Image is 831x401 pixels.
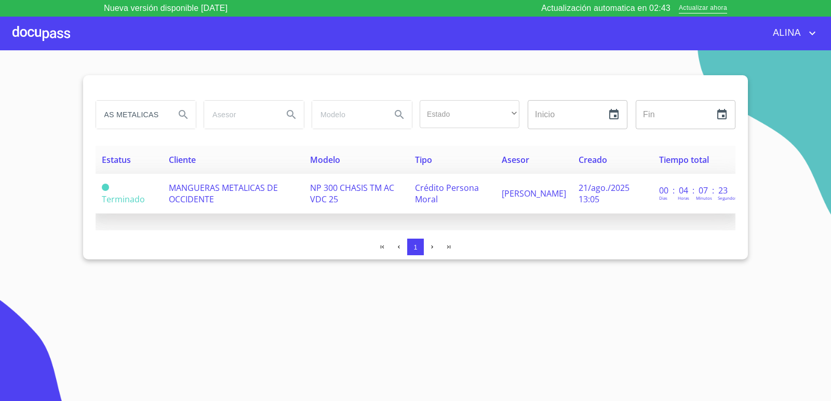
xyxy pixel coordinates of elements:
span: Tiempo total [659,154,709,165]
p: 00 : 04 : 07 : 23 [659,185,729,196]
input: search [96,101,167,129]
button: account of current user [765,25,819,42]
span: Terminado [102,184,109,191]
p: Segundos [718,195,737,201]
button: Search [171,102,196,127]
span: Cliente [169,154,196,165]
span: Estatus [102,154,131,165]
div: ​ [420,100,519,128]
button: Search [387,102,412,127]
span: ALINA [765,25,806,42]
input: search [312,101,383,129]
span: Creado [579,154,607,165]
p: Dias [659,195,667,201]
p: Horas [678,195,689,201]
span: Modelo [310,154,340,165]
span: NP 300 CHASIS TM AC VDC 25 [310,182,394,205]
span: 21/ago./2025 13:05 [579,182,629,205]
p: Actualización automatica en 02:43 [541,2,671,15]
p: Nueva versión disponible [DATE] [104,2,227,15]
span: Terminado [102,193,145,205]
span: [PERSON_NAME] [502,188,566,199]
span: MANGUERAS METALICAS DE OCCIDENTE [169,182,278,205]
span: Crédito Persona Moral [415,182,479,205]
span: 1 [413,243,417,251]
p: Minutos [696,195,712,201]
button: 1 [407,239,424,255]
span: Actualizar ahora [679,3,727,14]
button: Search [279,102,304,127]
span: Tipo [415,154,432,165]
span: Asesor [502,154,529,165]
input: search [204,101,275,129]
